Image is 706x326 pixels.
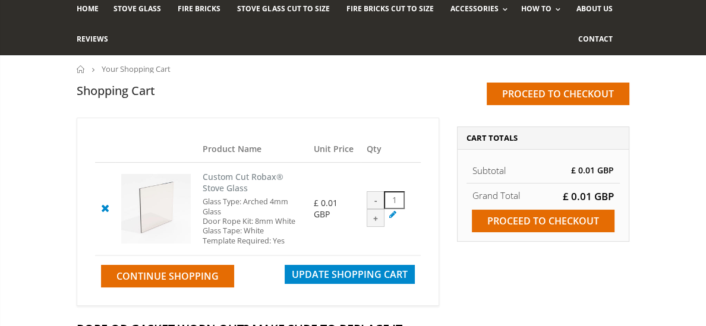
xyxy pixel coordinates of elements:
[487,83,629,105] input: Proceed to checkout
[101,265,234,287] a: Continue Shopping
[197,136,308,163] th: Product Name
[314,197,338,219] span: £ 0.01 GBP
[346,4,434,14] span: Fire Bricks Cut To Size
[467,132,518,143] span: Cart Totals
[578,25,622,55] a: Contact
[563,189,614,203] span: £ 0.01 GBP
[237,4,329,14] span: Stove Glass Cut To Size
[367,191,384,209] div: -
[576,4,613,14] span: About us
[114,4,161,14] span: Stove Glass
[77,83,155,99] h1: Shopping Cart
[472,189,520,201] strong: Grand Total
[77,25,117,55] a: Reviews
[472,210,614,232] input: Proceed to checkout
[308,136,361,163] th: Unit Price
[578,34,613,44] span: Contact
[521,4,551,14] span: How To
[77,34,108,44] span: Reviews
[285,265,415,284] button: Update Shopping Cart
[77,65,86,73] a: Home
[121,174,191,243] img: Custom Cut Robax® Stove Glass - Pool #2
[367,209,384,227] div: +
[292,268,408,281] span: Update Shopping Cart
[178,4,220,14] span: Fire Bricks
[361,136,421,163] th: Qty
[571,164,614,176] span: £ 0.01 GBP
[203,171,283,194] a: Custom Cut Robax® Stove Glass
[102,64,171,74] span: Your Shopping Cart
[472,164,506,176] span: Subtotal
[450,4,499,14] span: Accessories
[77,4,99,14] span: Home
[116,270,219,283] span: Continue Shopping
[203,197,302,246] div: Glass Type: Arched 4mm Glass Door Rope Kit: 8mm White Glass Tape: White Template Required: Yes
